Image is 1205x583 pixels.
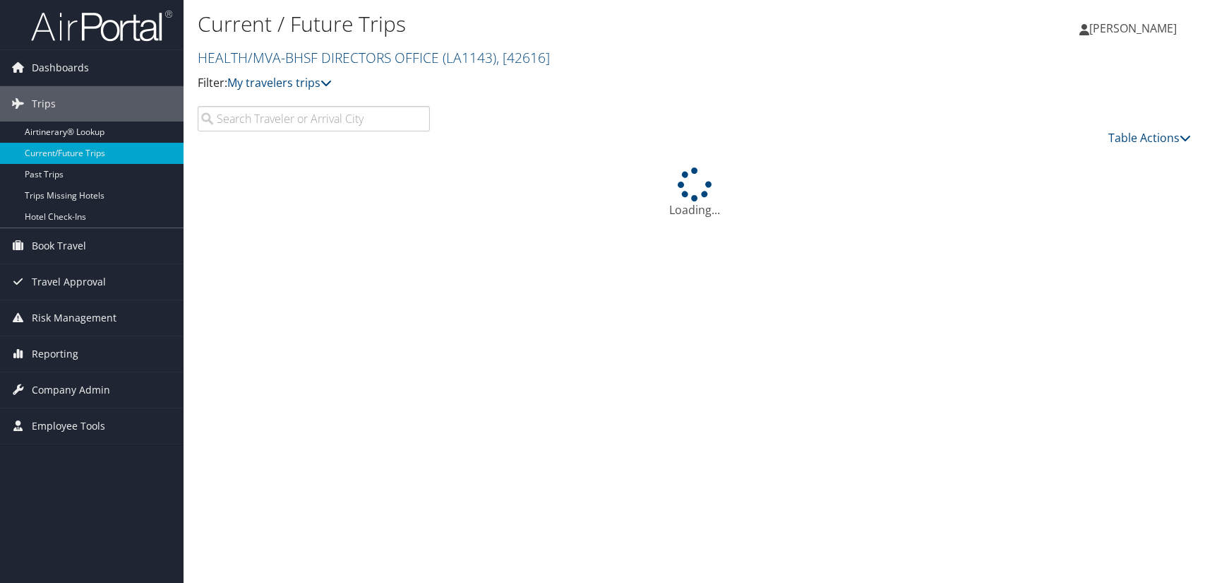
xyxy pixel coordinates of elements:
[32,408,105,444] span: Employee Tools
[32,264,106,300] span: Travel Approval
[496,48,550,67] span: , [ 42616 ]
[198,9,860,39] h1: Current / Future Trips
[227,75,332,90] a: My travelers trips
[198,48,550,67] a: HEALTH/MVA-BHSF DIRECTORS OFFICE
[443,48,496,67] span: ( LA1143 )
[32,372,110,408] span: Company Admin
[1108,130,1191,146] a: Table Actions
[32,50,89,86] span: Dashboards
[198,74,860,93] p: Filter:
[198,106,430,131] input: Search Traveler or Arrival City
[31,9,172,42] img: airportal-logo.png
[32,228,86,264] span: Book Travel
[32,300,116,336] span: Risk Management
[198,167,1191,218] div: Loading...
[1079,7,1191,49] a: [PERSON_NAME]
[1089,20,1177,36] span: [PERSON_NAME]
[32,336,78,372] span: Reporting
[32,86,56,122] span: Trips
